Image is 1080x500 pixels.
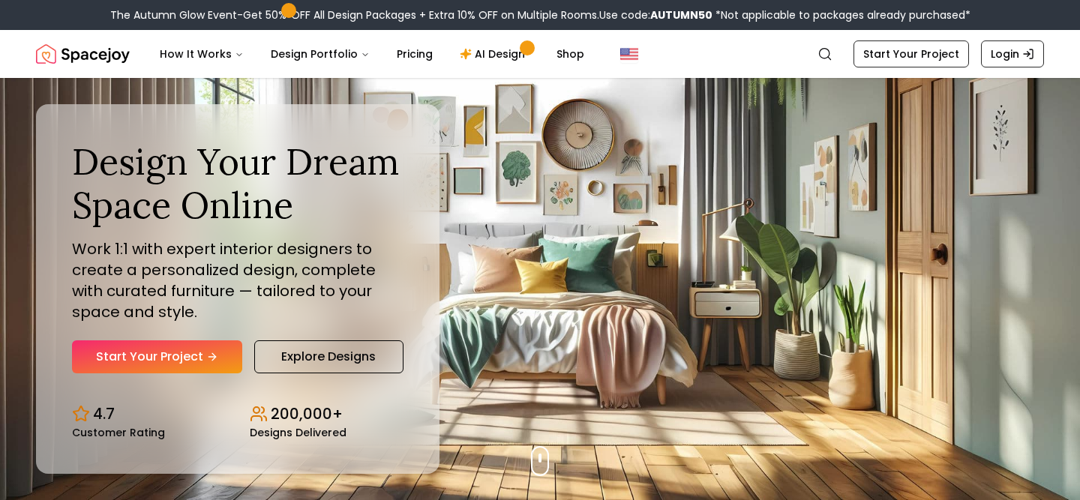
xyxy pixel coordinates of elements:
[36,30,1044,78] nav: Global
[712,7,970,22] span: *Not applicable to packages already purchased*
[110,7,970,22] div: The Autumn Glow Event-Get 50% OFF All Design Packages + Extra 10% OFF on Multiple Rooms.
[36,39,130,69] img: Spacejoy Logo
[148,39,596,69] nav: Main
[599,7,712,22] span: Use code:
[148,39,256,69] button: How It Works
[650,7,712,22] b: AUTUMN50
[72,427,165,438] small: Customer Rating
[259,39,382,69] button: Design Portfolio
[72,140,403,226] h1: Design Your Dream Space Online
[72,340,242,373] a: Start Your Project
[448,39,541,69] a: AI Design
[36,39,130,69] a: Spacejoy
[853,40,969,67] a: Start Your Project
[254,340,403,373] a: Explore Designs
[250,427,346,438] small: Designs Delivered
[93,403,115,424] p: 4.7
[544,39,596,69] a: Shop
[72,391,403,438] div: Design stats
[271,403,343,424] p: 200,000+
[385,39,445,69] a: Pricing
[620,45,638,63] img: United States
[981,40,1044,67] a: Login
[72,238,403,322] p: Work 1:1 with expert interior designers to create a personalized design, complete with curated fu...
